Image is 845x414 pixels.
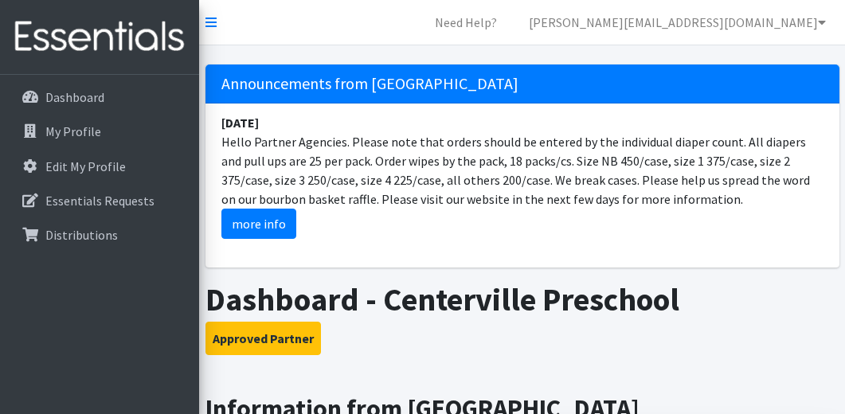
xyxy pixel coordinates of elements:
[6,115,193,147] a: My Profile
[45,193,155,209] p: Essentials Requests
[45,123,101,139] p: My Profile
[205,322,321,355] button: Approved Partner
[6,219,193,251] a: Distributions
[45,227,118,243] p: Distributions
[205,280,839,318] h1: Dashboard - Centerville Preschool
[6,10,193,64] img: HumanEssentials
[221,209,296,239] a: more info
[6,81,193,113] a: Dashboard
[6,185,193,217] a: Essentials Requests
[6,150,193,182] a: Edit My Profile
[516,6,839,38] a: [PERSON_NAME][EMAIL_ADDRESS][DOMAIN_NAME]
[422,6,510,38] a: Need Help?
[221,115,259,131] strong: [DATE]
[45,158,126,174] p: Edit My Profile
[205,103,839,248] li: Hello Partner Agencies. Please note that orders should be entered by the individual diaper count....
[205,64,839,103] h5: Announcements from [GEOGRAPHIC_DATA]
[45,89,104,105] p: Dashboard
